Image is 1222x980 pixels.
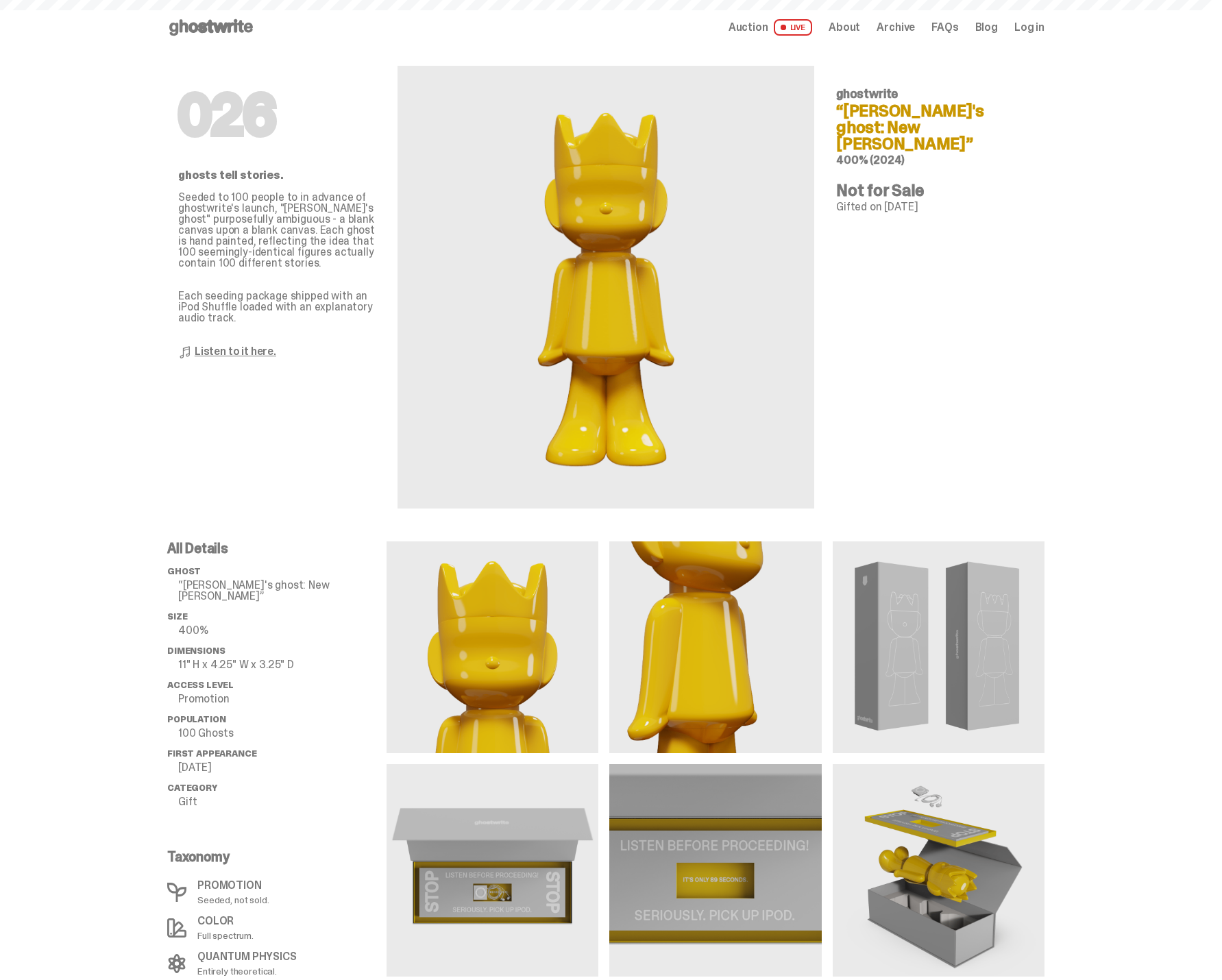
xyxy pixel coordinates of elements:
span: Access Level [167,679,234,691]
p: 400% [178,625,387,636]
a: Auction LIVE [729,19,812,36]
span: Auction [729,22,768,33]
p: COLOR [197,916,254,927]
p: 11" H x 4.25" W x 3.25" D [178,659,387,670]
span: Category [167,782,217,794]
div: Each seeding package shipped with an iPod Shuffle loaded with an explanatory audio track. [178,291,376,359]
img: media gallery image [387,764,598,976]
p: Gifted on [DATE] [836,201,1034,212]
p: Entirely theoretical. [197,966,297,976]
a: Log in [1014,22,1044,33]
p: Gift [178,796,387,807]
a: FAQs [931,22,958,33]
span: LIVE [774,19,813,36]
h4: Not for Sale [836,182,1034,199]
p: ghosts tell stories. [178,170,376,181]
span: Dimensions [167,645,225,657]
p: Seeded to 100 people to in advance of ghostwrite's launch, "[PERSON_NAME]'s ghost" purposefully a... [178,192,376,291]
img: media gallery image [833,541,1044,753]
span: First Appearance [167,748,256,759]
img: ghostwrite&ldquo;Schrödinger's ghost: New Dawn&rdquo; [500,99,711,476]
p: QUANTUM PHYSICS [197,951,297,962]
span: Size [167,611,187,622]
img: media gallery image [387,541,598,753]
img: media gallery image [833,764,1044,976]
p: Promotion [178,694,387,705]
p: Taxonomy [167,850,378,863]
p: All Details [167,541,387,555]
span: 400% (2024) [836,153,905,167]
span: Population [167,713,225,725]
span: ghostwrite [836,86,898,102]
p: “[PERSON_NAME]'s ghost: New [PERSON_NAME]” [178,580,387,602]
h4: “[PERSON_NAME]'s ghost: New [PERSON_NAME]” [836,103,1034,152]
p: Full spectrum. [197,931,254,940]
a: About [829,22,860,33]
a: Blog [975,22,998,33]
p: Seeded, not sold. [197,895,269,905]
h1: 026 [178,88,376,143]
a: Listen to it here. [195,344,276,358]
a: Archive [877,22,915,33]
span: ghost [167,565,201,577]
p: [DATE] [178,762,387,773]
img: media gallery image [609,764,821,976]
img: media gallery image [609,541,821,753]
p: PROMOTION [197,880,269,891]
p: 100 Ghosts [178,728,387,739]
